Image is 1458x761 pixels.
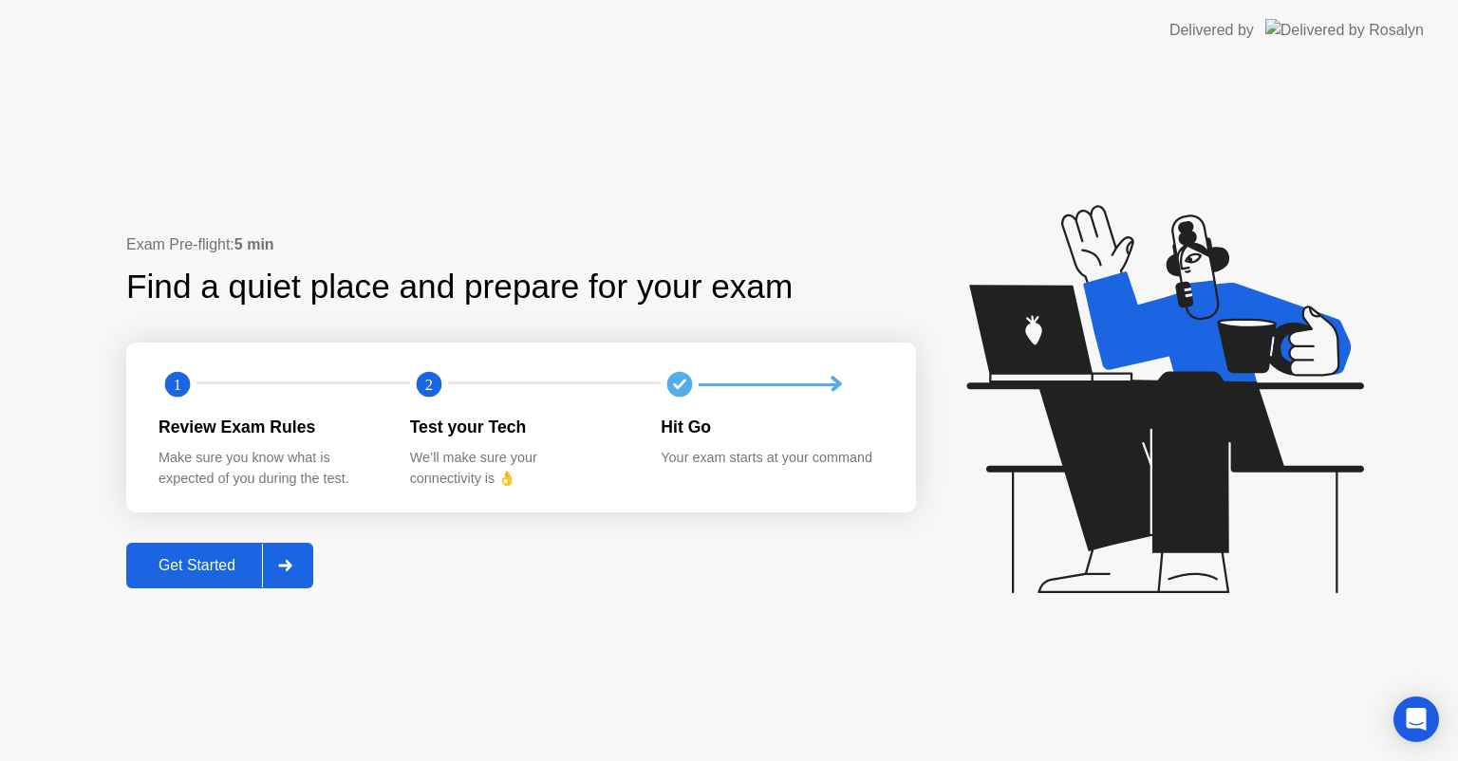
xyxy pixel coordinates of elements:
button: Get Started [126,543,313,588]
div: We’ll make sure your connectivity is 👌 [410,448,631,489]
div: Get Started [132,557,262,574]
text: 1 [174,376,181,394]
div: Exam Pre-flight: [126,233,916,256]
div: Make sure you know what is expected of you during the test. [159,448,380,489]
text: 2 [425,376,433,394]
div: Test your Tech [410,415,631,439]
b: 5 min [234,236,274,252]
img: Delivered by Rosalyn [1265,19,1424,41]
div: Hit Go [661,415,882,439]
div: Open Intercom Messenger [1393,696,1439,742]
div: Delivered by [1169,19,1254,42]
div: Find a quiet place and prepare for your exam [126,262,795,312]
div: Your exam starts at your command [661,448,882,469]
div: Review Exam Rules [159,415,380,439]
